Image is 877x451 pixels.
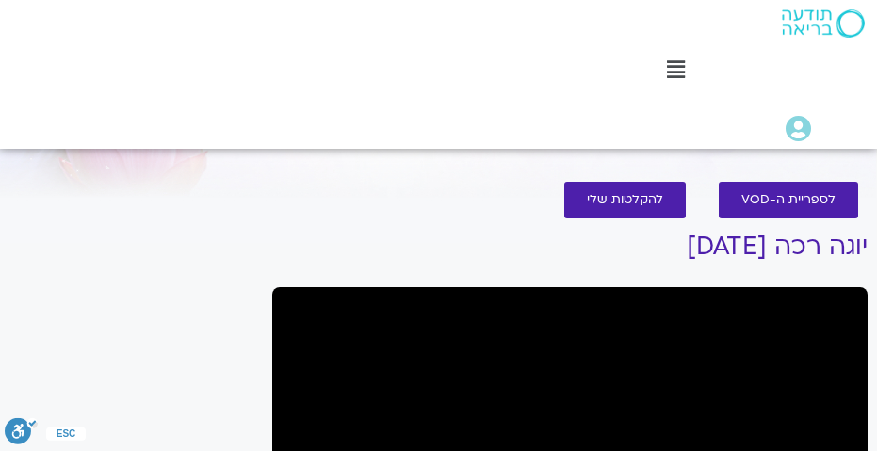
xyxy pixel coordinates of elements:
img: תודעה בריאה [782,9,865,38]
span: לספריית ה-VOD [741,193,836,207]
a: להקלטות שלי [564,182,686,218]
a: לספריית ה-VOD [719,182,858,218]
h1: יוגה רכה [DATE] [272,233,868,261]
span: להקלטות שלי [587,193,663,207]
